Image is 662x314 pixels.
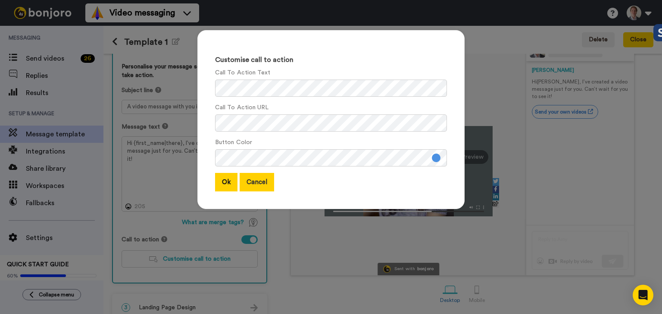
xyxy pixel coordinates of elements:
div: Open Intercom Messenger [633,285,653,305]
button: Cancel [240,173,274,191]
label: Button Color [215,138,252,147]
h3: Customise call to action [215,56,447,64]
label: Call To Action Text [215,68,271,77]
button: Ok [215,173,237,191]
label: Call To Action URL [215,103,269,112]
